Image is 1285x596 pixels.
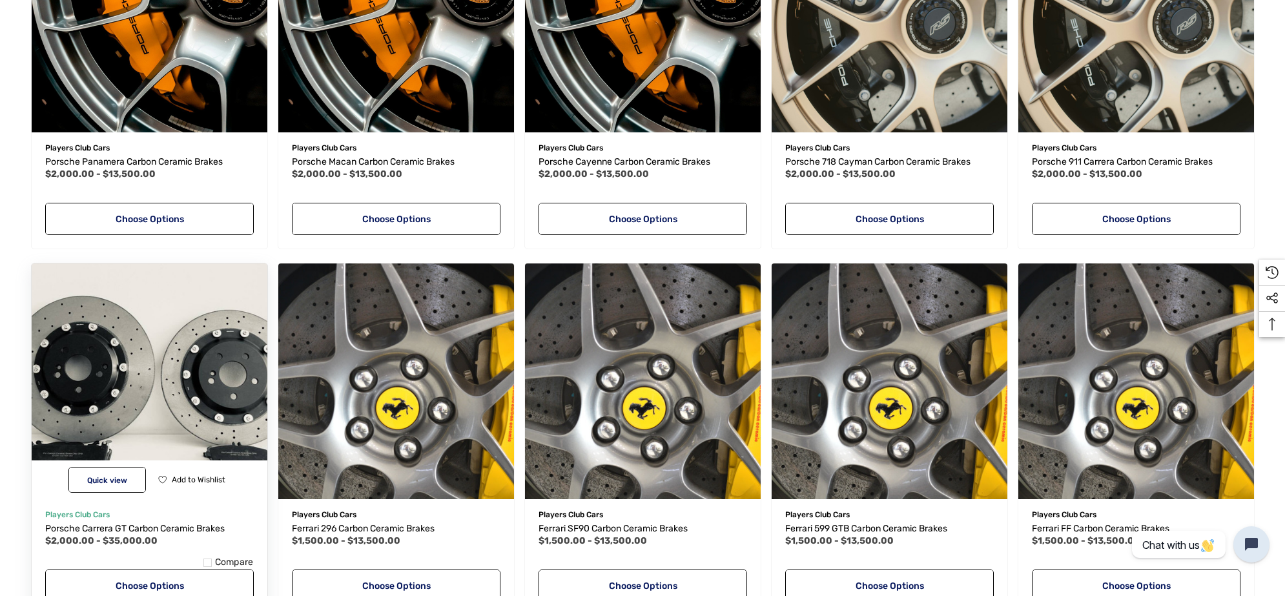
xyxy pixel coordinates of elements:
[45,523,225,534] span: Porsche Carrera GT Carbon Ceramic Brakes
[68,467,146,493] button: Quick View
[539,154,747,170] a: Porsche Cayenne Carbon Ceramic Brakes,Price range from $2,000.00 to $13,500.00
[45,203,254,235] a: Choose Options
[525,263,761,499] img: Ferrari SF90 Carbon Ceramic Brakes
[785,506,994,523] p: Players Club Cars
[1018,263,1254,499] img: Ferrari FF Carbon Ceramic Brakes
[32,263,267,499] a: Porsche Carrera GT Carbon Ceramic Brakes,Price range from $2,000.00 to $35,000.00
[1032,506,1240,523] p: Players Club Cars
[525,263,761,499] a: Ferrari SF90 Carbon Ceramic Brakes,Price range from $1,500.00 to $13,500.00
[539,203,747,235] a: Choose Options
[45,156,223,167] span: Porsche Panamera Carbon Ceramic Brakes
[292,156,455,167] span: Porsche Macan Carbon Ceramic Brakes
[45,154,254,170] a: Porsche Panamera Carbon Ceramic Brakes,Price range from $2,000.00 to $13,500.00
[539,169,649,180] span: $2,000.00 - $13,500.00
[785,523,947,534] span: Ferrari 599 GTB Carbon Ceramic Brakes
[539,521,747,537] a: Ferrari SF90 Carbon Ceramic Brakes,Price range from $1,500.00 to $13,500.00
[45,535,158,546] span: $2,000.00 - $35,000.00
[292,535,400,546] span: $1,500.00 - $13,500.00
[539,506,747,523] p: Players Club Cars
[1032,535,1140,546] span: $1,500.00 - $13,500.00
[785,139,994,156] p: Players Club Cars
[292,523,435,534] span: Ferrari 296 Carbon Ceramic Brakes
[215,557,254,568] span: Compare
[539,535,647,546] span: $1,500.00 - $13,500.00
[1032,169,1142,180] span: $2,000.00 - $13,500.00
[1032,521,1240,537] a: Ferrari FF Carbon Ceramic Brakes,Price range from $1,500.00 to $13,500.00
[278,263,514,499] img: Ferrari 296 Carbon Ceramic Brakes
[1032,523,1169,534] span: Ferrari FF Carbon Ceramic Brakes
[292,139,500,156] p: Players Club Cars
[1266,292,1279,305] svg: Social Media
[785,521,994,537] a: Ferrari 599 GTB Carbon Ceramic Brakes,Price range from $1,500.00 to $13,500.00
[785,203,994,235] a: Choose Options
[292,203,500,235] a: Choose Options
[1259,318,1285,331] svg: Top
[45,139,254,156] p: Players Club Cars
[1032,139,1240,156] p: Players Club Cars
[45,169,156,180] span: $2,000.00 - $13,500.00
[45,521,254,537] a: Porsche Carrera GT Carbon Ceramic Brakes,Price range from $2,000.00 to $35,000.00
[785,535,894,546] span: $1,500.00 - $13,500.00
[539,156,710,167] span: Porsche Cayenne Carbon Ceramic Brakes
[87,476,127,485] span: Quick view
[292,154,500,170] a: Porsche Macan Carbon Ceramic Brakes,Price range from $2,000.00 to $13,500.00
[539,523,688,534] span: Ferrari SF90 Carbon Ceramic Brakes
[785,156,971,167] span: Porsche 718 Cayman Carbon Ceramic Brakes
[19,251,279,511] img: Porsche Carrera GT Carbon Ceramic Brakes
[1032,156,1213,167] span: Porsche 911 Carrera Carbon Ceramic Brakes
[539,139,747,156] p: Players Club Cars
[292,521,500,537] a: Ferrari 296 Carbon Ceramic Brakes,Price range from $1,500.00 to $13,500.00
[772,263,1007,499] img: Ferrari 599 Carbon Ceramic Brakes
[45,506,254,523] p: Players Club Cars
[1032,203,1240,235] a: Choose Options
[785,169,896,180] span: $2,000.00 - $13,500.00
[1266,266,1279,279] svg: Recently Viewed
[292,506,500,523] p: Players Club Cars
[292,169,402,180] span: $2,000.00 - $13,500.00
[278,263,514,499] a: Ferrari 296 Carbon Ceramic Brakes,Price range from $1,500.00 to $13,500.00
[153,467,230,493] button: Wishlist
[772,263,1007,499] a: Ferrari 599 GTB Carbon Ceramic Brakes,Price range from $1,500.00 to $13,500.00
[1032,154,1240,170] a: Porsche 911 Carrera Carbon Ceramic Brakes,Price range from $2,000.00 to $13,500.00
[785,154,994,170] a: Porsche 718 Cayman Carbon Ceramic Brakes,Price range from $2,000.00 to $13,500.00
[1018,263,1254,499] a: Ferrari FF Carbon Ceramic Brakes,Price range from $1,500.00 to $13,500.00
[172,475,225,484] span: Add to Wishlist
